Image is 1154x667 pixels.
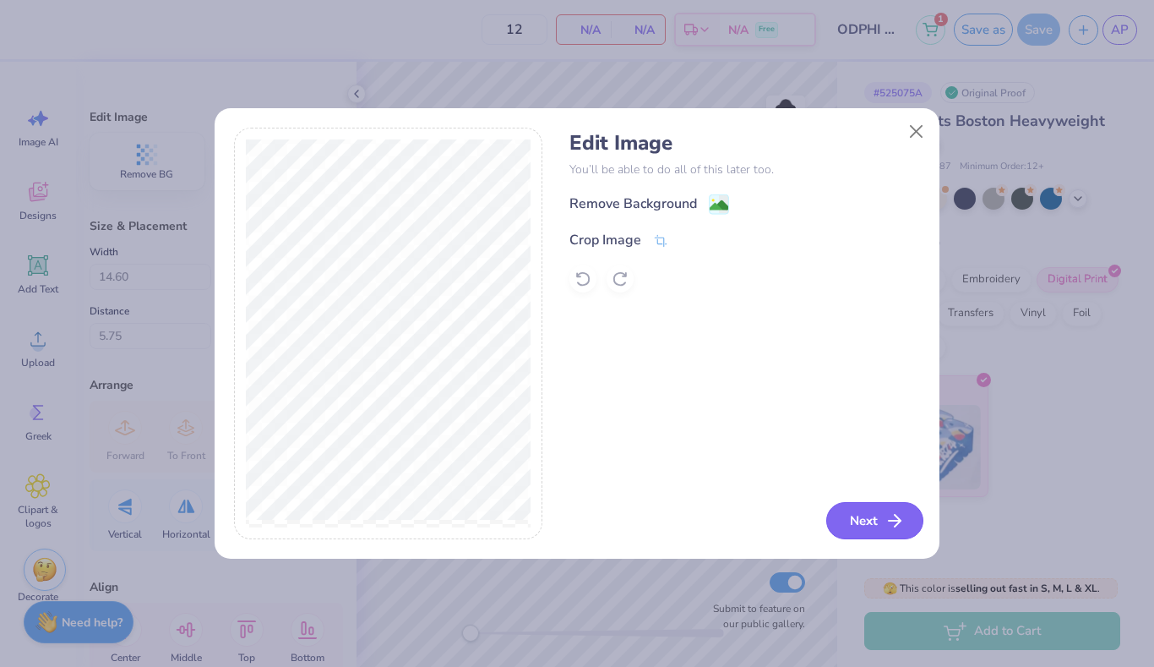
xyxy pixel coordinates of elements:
[569,161,920,178] p: You’ll be able to do all of this later too.
[569,131,920,156] h4: Edit Image
[569,194,697,214] div: Remove Background
[901,116,933,148] button: Close
[826,502,923,539] button: Next
[569,230,641,250] div: Crop Image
